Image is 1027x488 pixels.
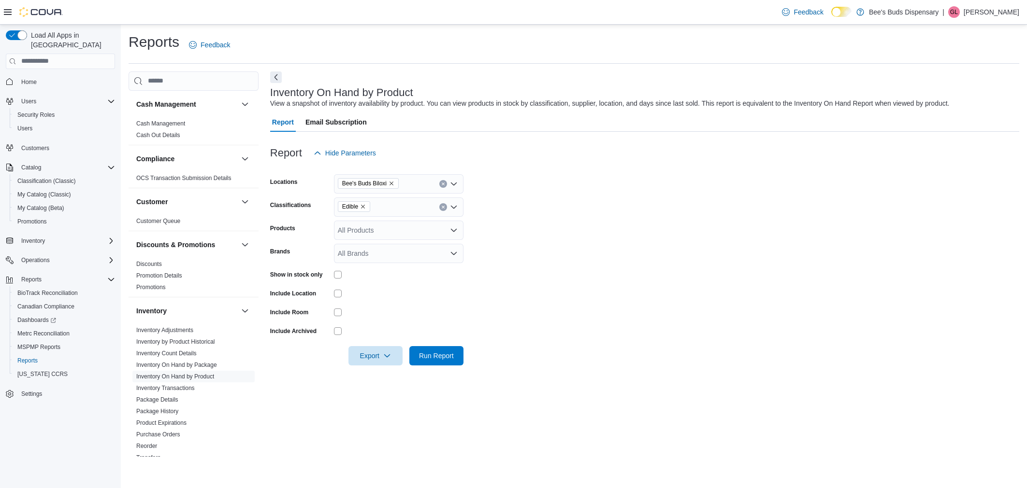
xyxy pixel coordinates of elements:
[439,180,447,188] button: Clear input
[14,368,72,380] a: [US_STATE] CCRS
[136,338,215,345] a: Inventory by Product Historical
[419,351,454,361] span: Run Report
[10,327,119,340] button: Metrc Reconciliation
[439,203,447,211] button: Clear input
[185,35,234,55] a: Feedback
[129,258,259,297] div: Discounts & Promotions
[136,384,195,392] span: Inventory Transactions
[14,123,36,134] a: Users
[17,330,70,337] span: Metrc Reconciliation
[14,175,115,187] span: Classification (Classic)
[14,287,115,299] span: BioTrack Reconciliation
[950,6,958,18] span: GL
[17,316,56,324] span: Dashboards
[10,108,119,122] button: Security Roles
[17,388,46,400] a: Settings
[14,341,115,353] span: MSPMP Reports
[831,7,852,17] input: Dark Mode
[17,289,78,297] span: BioTrack Reconciliation
[10,188,119,201] button: My Catalog (Classic)
[2,273,119,286] button: Reports
[136,407,178,415] span: Package History
[270,178,298,186] label: Locations
[14,189,115,200] span: My Catalog (Classic)
[201,40,230,50] span: Feedback
[136,350,197,357] a: Inventory Count Details
[270,98,950,109] div: View a snapshot of inventory availability by product. You can view products in stock by classific...
[14,216,115,227] span: Promotions
[17,343,60,351] span: MSPMP Reports
[136,217,180,225] span: Customer Queue
[136,120,185,127] a: Cash Management
[14,341,64,353] a: MSPMP Reports
[389,181,394,186] button: Remove Bee's Buds Biloxi from selection in this group
[10,286,119,300] button: BioTrack Reconciliation
[136,283,166,291] span: Promotions
[136,132,180,139] a: Cash Out Details
[14,202,115,214] span: My Catalog (Beta)
[17,76,41,88] a: Home
[136,260,162,268] span: Discounts
[136,419,187,427] span: Product Expirations
[310,143,380,163] button: Hide Parameters
[948,6,960,18] div: Graham Lamb
[136,272,182,279] span: Promotion Details
[869,6,939,18] p: Bee's Buds Dispensary
[17,162,115,173] span: Catalog
[136,396,178,403] a: Package Details
[136,373,214,380] a: Inventory On Hand by Product
[270,71,282,83] button: Next
[2,141,119,155] button: Customers
[136,454,160,461] span: Transfers
[17,111,55,119] span: Security Roles
[270,248,290,255] label: Brands
[270,224,295,232] label: Products
[239,305,251,317] button: Inventory
[348,346,403,365] button: Export
[10,215,119,228] button: Promotions
[129,215,259,231] div: Customer
[136,131,180,139] span: Cash Out Details
[136,431,180,438] span: Purchase Orders
[21,144,49,152] span: Customers
[136,99,196,109] h3: Cash Management
[21,78,37,86] span: Home
[136,99,237,109] button: Cash Management
[17,254,115,266] span: Operations
[338,178,399,189] span: Bee's Buds Biloxi
[942,6,944,18] p: |
[2,387,119,401] button: Settings
[14,368,115,380] span: Washington CCRS
[17,162,45,173] button: Catalog
[270,147,302,159] h3: Report
[17,388,115,400] span: Settings
[17,254,54,266] button: Operations
[239,239,251,251] button: Discounts & Promotions
[10,367,119,381] button: [US_STATE] CCRS
[136,338,215,346] span: Inventory by Product Historical
[19,7,63,17] img: Cova
[136,454,160,461] a: Transfers
[17,235,115,247] span: Inventory
[136,361,217,369] span: Inventory On Hand by Package
[136,272,182,279] a: Promotion Details
[270,271,323,279] label: Show in stock only
[17,303,74,310] span: Canadian Compliance
[17,204,64,212] span: My Catalog (Beta)
[14,301,78,312] a: Canadian Compliance
[129,172,259,188] div: Compliance
[129,32,179,52] h1: Reports
[21,164,41,171] span: Catalog
[14,202,68,214] a: My Catalog (Beta)
[14,287,82,299] a: BioTrack Reconciliation
[10,174,119,188] button: Classification (Classic)
[136,261,162,267] a: Discounts
[778,2,827,22] a: Feedback
[964,6,1019,18] p: [PERSON_NAME]
[10,313,119,327] a: Dashboards
[2,234,119,248] button: Inventory
[136,120,185,127] span: Cash Management
[325,148,376,158] span: Hide Parameters
[270,201,311,209] label: Classifications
